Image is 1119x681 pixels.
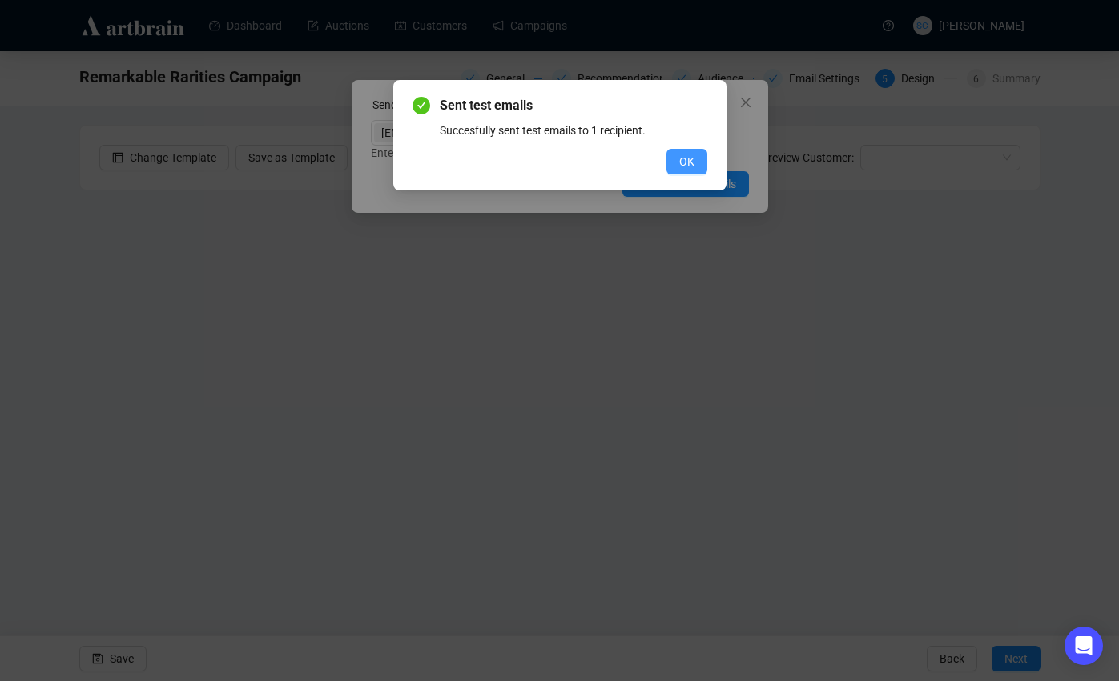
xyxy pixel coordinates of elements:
[1065,627,1103,665] div: Open Intercom Messenger
[440,122,707,139] div: Succesfully sent test emails to 1 recipient.
[679,153,694,170] span: OK
[666,149,707,174] button: OK
[413,97,430,114] span: check-circle
[440,96,707,115] span: Sent test emails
